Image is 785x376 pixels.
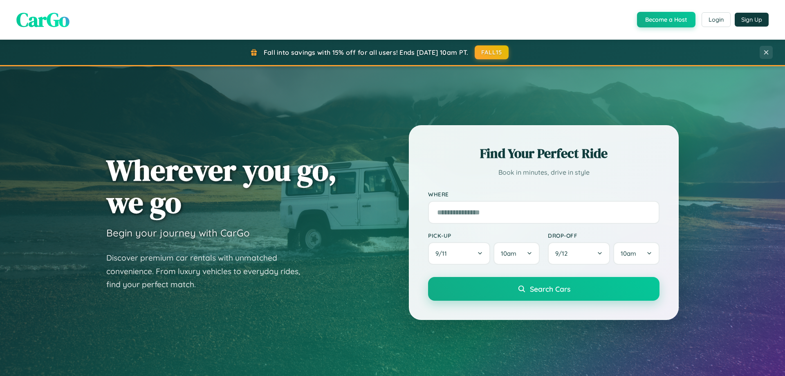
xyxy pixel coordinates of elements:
[428,144,659,162] h2: Find Your Perfect Ride
[501,250,516,257] span: 10am
[702,12,731,27] button: Login
[621,250,636,257] span: 10am
[428,242,490,265] button: 9/11
[106,227,250,239] h3: Begin your journey with CarGo
[428,167,659,178] p: Book in minutes, drive in style
[493,242,540,265] button: 10am
[548,232,659,239] label: Drop-off
[530,284,570,293] span: Search Cars
[613,242,659,265] button: 10am
[548,242,610,265] button: 9/12
[428,277,659,301] button: Search Cars
[428,191,659,198] label: Where
[16,6,70,33] span: CarGo
[435,250,451,257] span: 9 / 11
[106,154,337,218] h1: Wherever you go, we go
[735,13,769,27] button: Sign Up
[555,250,572,257] span: 9 / 12
[475,45,509,59] button: FALL15
[264,48,469,56] span: Fall into savings with 15% off for all users! Ends [DATE] 10am PT.
[106,251,311,291] p: Discover premium car rentals with unmatched convenience. From luxury vehicles to everyday rides, ...
[637,12,695,27] button: Become a Host
[428,232,540,239] label: Pick-up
